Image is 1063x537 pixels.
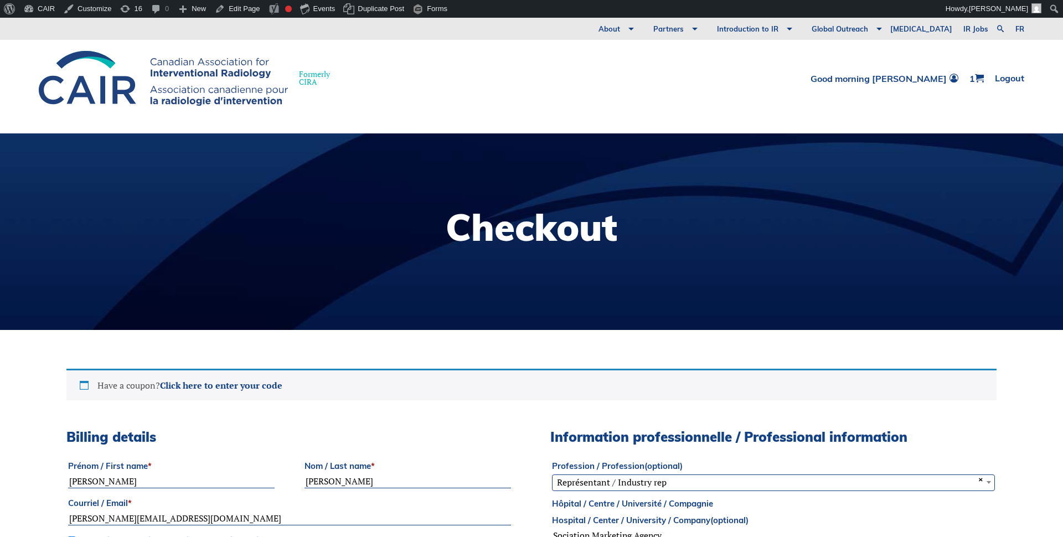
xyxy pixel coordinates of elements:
[285,6,292,12] div: Focus keyphrase not set
[978,475,983,484] span: ×
[811,74,958,83] a: Good morning [PERSON_NAME]
[552,474,995,491] span: Représentant / Industry rep
[550,429,997,445] h3: Information professionnelle / Professional information
[582,18,637,40] a: About
[305,458,511,474] label: Nom / Last name
[700,18,795,40] a: Introduction to IR
[969,4,1028,13] span: [PERSON_NAME]
[1015,25,1024,33] a: fr
[710,515,749,525] span: (optional)
[66,369,997,400] div: Have a coupon?
[969,74,984,83] a: 1
[39,51,288,106] img: CIRA
[371,461,375,471] abbr: required
[552,495,995,529] label: Hôpital / Centre / Université / Compagnie Hospital / Center / University / Company
[958,18,994,40] a: IR Jobs
[68,458,275,474] label: Prénom / First name
[66,429,513,445] h3: Billing details
[552,458,995,474] label: Profession / Profession
[39,51,341,106] a: FormerlyCIRA
[128,498,132,508] abbr: required
[885,18,958,40] a: [MEDICAL_DATA]
[995,74,1024,83] a: Logout
[68,495,511,512] label: Courriel / Email
[644,461,683,471] span: (optional)
[446,209,617,246] h1: Checkout
[299,70,330,86] span: Formerly CIRA
[148,461,152,471] abbr: required
[637,18,700,40] a: Partners
[160,379,282,391] a: Click here to enter your code
[553,475,994,489] span: Représentant / Industry rep
[795,18,885,40] a: Global Outreach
